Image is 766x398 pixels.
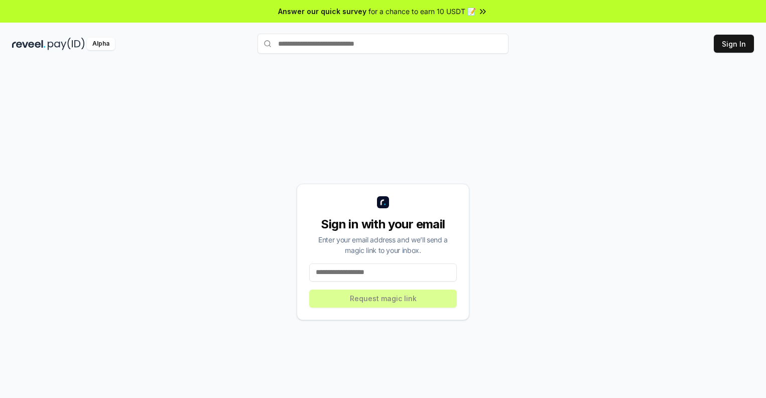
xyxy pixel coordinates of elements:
[714,35,754,53] button: Sign In
[368,6,476,17] span: for a chance to earn 10 USDT 📝
[12,38,46,50] img: reveel_dark
[377,196,389,208] img: logo_small
[278,6,366,17] span: Answer our quick survey
[87,38,115,50] div: Alpha
[48,38,85,50] img: pay_id
[309,234,457,255] div: Enter your email address and we’ll send a magic link to your inbox.
[309,216,457,232] div: Sign in with your email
